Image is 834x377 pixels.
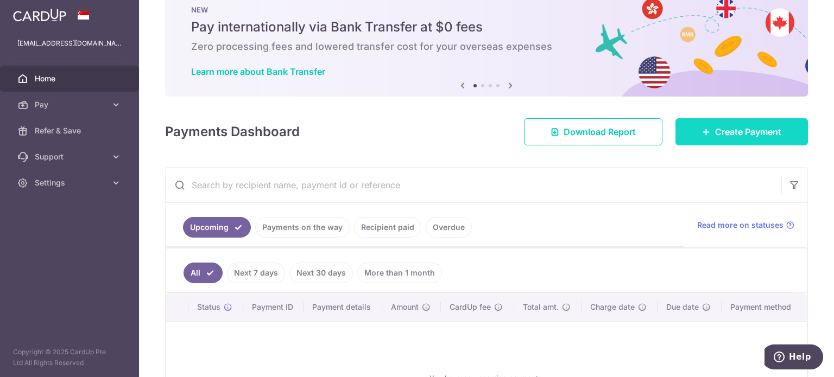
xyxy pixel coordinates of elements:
[426,217,472,238] a: Overdue
[13,9,66,22] img: CardUp
[564,125,636,138] span: Download Report
[191,66,325,77] a: Learn more about Bank Transfer
[666,302,699,312] span: Due date
[17,38,122,49] p: [EMAIL_ADDRESS][DOMAIN_NAME]
[450,302,491,312] span: CardUp fee
[184,263,223,283] a: All
[35,99,106,110] span: Pay
[354,217,421,238] a: Recipient paid
[524,118,662,145] a: Download Report
[289,263,353,283] a: Next 30 days
[35,151,106,162] span: Support
[255,217,350,238] a: Payments on the way
[24,8,47,17] span: Help
[304,293,382,321] th: Payment details
[35,177,106,188] span: Settings
[523,302,559,312] span: Total amt.
[165,122,300,142] h4: Payments Dashboard
[35,125,106,136] span: Refer & Save
[715,125,781,138] span: Create Payment
[243,293,304,321] th: Payment ID
[191,18,782,36] h5: Pay internationally via Bank Transfer at $0 fees
[197,302,220,312] span: Status
[357,263,442,283] a: More than 1 month
[183,217,251,238] a: Upcoming
[191,40,782,53] h6: Zero processing fees and lowered transfer cost for your overseas expenses
[166,168,781,202] input: Search by recipient name, payment id or reference
[697,220,794,231] a: Read more on statuses
[590,302,635,312] span: Charge date
[764,344,823,372] iframe: Opens a widget where you can find more information
[35,73,106,84] span: Home
[191,5,782,14] p: NEW
[722,293,807,321] th: Payment method
[227,263,285,283] a: Next 7 days
[697,220,784,231] span: Read more on statuses
[675,118,808,145] a: Create Payment
[391,302,419,312] span: Amount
